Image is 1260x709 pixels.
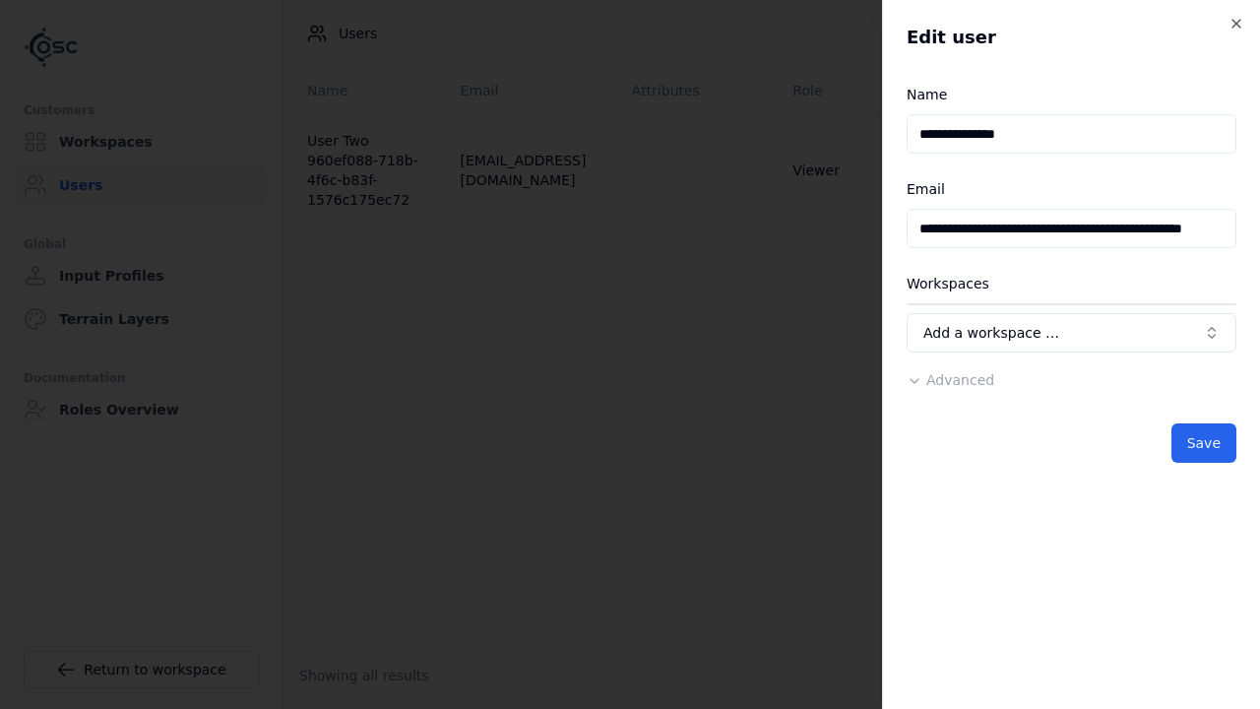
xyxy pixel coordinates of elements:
[926,372,994,388] span: Advanced
[907,181,945,197] label: Email
[907,370,994,390] button: Advanced
[907,276,989,291] label: Workspaces
[907,24,1236,51] h2: Edit user
[923,323,1059,343] span: Add a workspace …
[1171,423,1236,463] button: Save
[907,87,947,102] label: Name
